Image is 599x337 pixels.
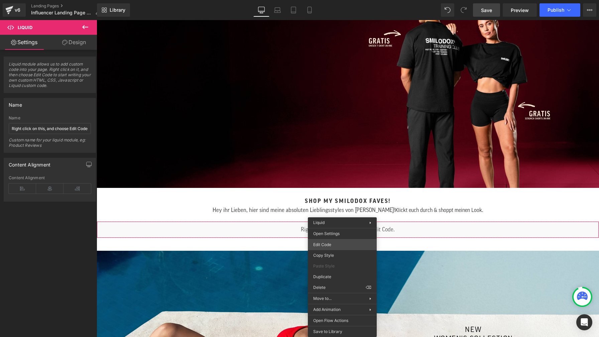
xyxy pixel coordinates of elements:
[13,6,22,14] div: v6
[9,98,22,108] div: Name
[262,202,271,212] a: Expand / Collapse
[313,242,371,248] span: Edit Code
[9,62,91,93] span: Liquid module allows us to add custom code into your page. Right click on it, and then choose Edi...
[236,202,254,212] span: Liquid
[269,3,285,17] a: Laptop
[285,3,302,17] a: Tablet
[313,220,325,225] span: Liquid
[313,252,371,258] span: Copy Style
[9,176,91,180] div: Content Alignment
[313,231,371,237] span: Open Settings
[9,158,50,167] div: Content Alignment
[511,7,529,14] span: Preview
[337,315,416,322] span: women's collection
[441,3,454,17] button: Undo
[503,3,537,17] a: Preview
[583,3,596,17] button: More
[9,137,91,152] div: Custom name for your liquid module, eg: Product Reviews
[31,3,105,9] a: Landing Pages
[313,285,366,291] span: Delete
[313,318,371,324] span: Open Flow Actions
[548,7,564,13] span: Publish
[110,7,125,13] span: Library
[313,274,371,280] span: Duplicate
[313,329,371,335] span: Save to Library
[31,10,93,15] span: Influencer Landing Page Dev
[368,306,385,314] span: new
[208,178,294,184] span: Shop my Smilodox Faves!
[576,314,592,330] div: Open Intercom Messenger
[97,3,130,17] a: New Library
[50,35,98,50] a: Design
[18,25,32,30] span: Liquid
[457,3,470,17] button: Redo
[9,116,91,120] div: Name
[366,285,371,291] span: ⌫
[253,3,269,17] a: Desktop
[540,3,580,17] button: Publish
[116,187,298,193] span: Hey ihr Lieben, hier sind meine absoluten Lieblingsstyles von [PERSON_NAME]!
[298,188,386,193] span: Klickt euch durch & shoppt meinen Look.
[313,296,369,302] span: Move to...
[3,3,26,17] a: v6
[313,307,369,313] span: Add Animation
[302,3,318,17] a: Mobile
[313,263,371,269] span: Paste Style
[481,7,492,14] span: Save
